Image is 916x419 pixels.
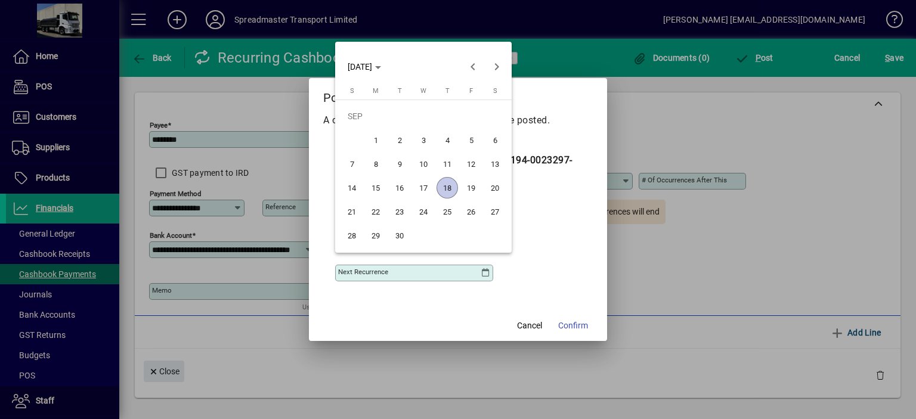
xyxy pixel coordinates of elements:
[340,152,364,176] button: Sun Sep 07 2025
[364,200,388,224] button: Mon Sep 22 2025
[460,201,482,222] span: 26
[411,128,435,152] button: Wed Sep 03 2025
[483,128,507,152] button: Sat Sep 06 2025
[341,177,363,198] span: 14
[460,129,482,151] span: 5
[411,152,435,176] button: Wed Sep 10 2025
[484,201,506,222] span: 27
[389,153,410,175] span: 9
[340,200,364,224] button: Sun Sep 21 2025
[413,153,434,175] span: 10
[483,152,507,176] button: Sat Sep 13 2025
[364,152,388,176] button: Mon Sep 08 2025
[435,128,459,152] button: Thu Sep 04 2025
[343,56,386,77] button: Choose month and year
[341,153,363,175] span: 7
[365,153,386,175] span: 8
[483,176,507,200] button: Sat Sep 20 2025
[420,87,426,95] span: W
[388,200,411,224] button: Tue Sep 23 2025
[364,128,388,152] button: Mon Sep 01 2025
[340,176,364,200] button: Sun Sep 14 2025
[484,129,506,151] span: 6
[459,200,483,224] button: Fri Sep 26 2025
[445,87,450,95] span: T
[461,55,485,79] button: Previous month
[435,152,459,176] button: Thu Sep 11 2025
[411,176,435,200] button: Wed Sep 17 2025
[341,225,363,246] span: 28
[364,176,388,200] button: Mon Sep 15 2025
[483,200,507,224] button: Sat Sep 27 2025
[389,225,410,246] span: 30
[365,225,386,246] span: 29
[437,177,458,198] span: 18
[459,176,483,200] button: Fri Sep 19 2025
[437,201,458,222] span: 25
[365,201,386,222] span: 22
[435,200,459,224] button: Thu Sep 25 2025
[459,128,483,152] button: Fri Sep 05 2025
[350,87,354,95] span: S
[484,153,506,175] span: 13
[364,224,388,247] button: Mon Sep 29 2025
[365,129,386,151] span: 1
[341,201,363,222] span: 21
[411,200,435,224] button: Wed Sep 24 2025
[485,55,509,79] button: Next month
[389,177,410,198] span: 16
[389,201,410,222] span: 23
[398,87,402,95] span: T
[413,177,434,198] span: 17
[388,224,411,247] button: Tue Sep 30 2025
[388,128,411,152] button: Tue Sep 02 2025
[437,153,458,175] span: 11
[373,87,379,95] span: M
[460,153,482,175] span: 12
[388,176,411,200] button: Tue Sep 16 2025
[437,129,458,151] span: 4
[365,177,386,198] span: 15
[493,87,497,95] span: S
[340,224,364,247] button: Sun Sep 28 2025
[435,176,459,200] button: Thu Sep 18 2025
[340,104,507,128] td: SEP
[348,62,372,72] span: [DATE]
[389,129,410,151] span: 2
[484,177,506,198] span: 20
[469,87,473,95] span: F
[460,177,482,198] span: 19
[413,129,434,151] span: 3
[459,152,483,176] button: Fri Sep 12 2025
[388,152,411,176] button: Tue Sep 09 2025
[413,201,434,222] span: 24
